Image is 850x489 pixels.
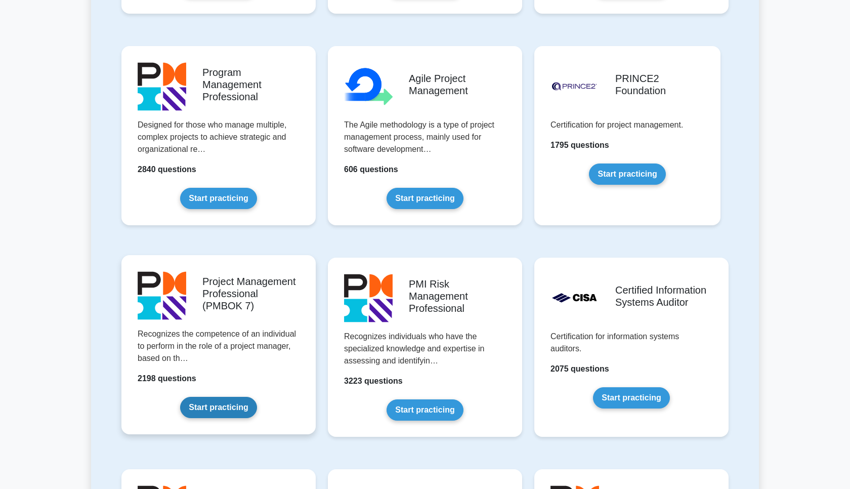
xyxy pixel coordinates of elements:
a: Start practicing [593,387,669,409]
a: Start practicing [387,399,463,421]
a: Start practicing [387,188,463,209]
a: Start practicing [180,188,257,209]
a: Start practicing [589,164,665,185]
a: Start practicing [180,397,257,418]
